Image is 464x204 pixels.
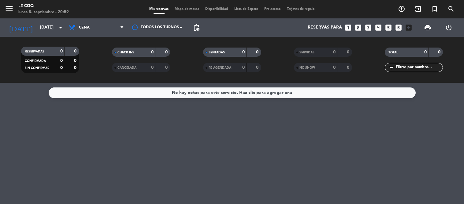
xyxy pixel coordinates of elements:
[333,65,336,70] strong: 0
[202,7,231,11] span: Disponibilidad
[414,5,422,13] i: exit_to_app
[60,66,63,70] strong: 0
[25,50,44,53] span: RESERVADAS
[261,7,284,11] span: Pre-acceso
[344,24,352,32] i: looks_one
[347,65,351,70] strong: 0
[79,25,90,30] span: Cena
[165,65,169,70] strong: 0
[424,24,431,31] span: print
[242,65,245,70] strong: 0
[431,5,438,13] i: turned_in_not
[5,21,37,34] i: [DATE]
[256,65,260,70] strong: 0
[5,4,14,13] i: menu
[74,49,78,53] strong: 0
[398,5,405,13] i: add_circle_outline
[308,25,342,30] span: Reservas para
[447,5,455,13] i: search
[165,50,169,54] strong: 0
[395,64,443,71] input: Filtrar por nombre...
[395,24,403,32] i: looks_6
[242,50,245,54] strong: 0
[384,24,392,32] i: looks_5
[209,51,225,54] span: SENTADAS
[374,24,382,32] i: looks_4
[146,7,172,11] span: Mis reservas
[333,50,336,54] strong: 0
[231,7,261,11] span: Lista de Espera
[74,59,78,63] strong: 0
[25,67,49,70] span: SIN CONFIRMAR
[18,9,69,15] div: lunes 8. septiembre - 20:59
[151,65,154,70] strong: 0
[57,24,64,31] i: arrow_drop_down
[438,50,442,54] strong: 0
[25,60,46,63] span: CONFIRMADA
[60,49,63,53] strong: 0
[256,50,260,54] strong: 0
[299,66,315,69] span: NO SHOW
[172,89,292,96] div: No hay notas para este servicio. Haz clic para agregar una
[388,51,398,54] span: TOTAL
[151,50,154,54] strong: 0
[445,24,452,31] i: power_settings_new
[209,66,231,69] span: RE AGENDADA
[117,51,134,54] span: CHECK INS
[5,4,14,15] button: menu
[405,24,413,32] i: add_box
[117,66,136,69] span: CANCELADA
[347,50,351,54] strong: 0
[424,50,427,54] strong: 0
[388,64,395,71] i: filter_list
[364,24,372,32] i: looks_3
[172,7,202,11] span: Mapa de mesas
[193,24,200,31] span: pending_actions
[18,3,69,9] div: Le Coq
[354,24,362,32] i: looks_two
[438,18,459,37] div: LOG OUT
[74,66,78,70] strong: 0
[60,59,63,63] strong: 0
[299,51,314,54] span: SERVIDAS
[284,7,318,11] span: Tarjetas de regalo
